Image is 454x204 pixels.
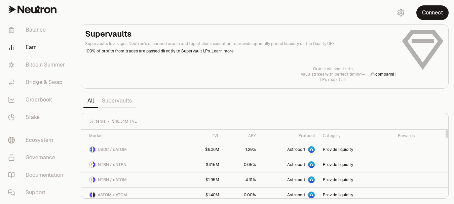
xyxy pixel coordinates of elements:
span: Astroport [287,147,305,152]
p: vault strikes with perfect timing— [301,72,365,77]
a: Learn more [212,48,234,54]
p: Oracle whisper truth, [301,66,365,72]
span: 37 items [89,119,105,124]
span: dATOM / ATOM [98,192,127,198]
a: Bridge & Swap [3,74,73,91]
span: NTRN / dATOM [98,177,127,182]
a: Governance [3,149,73,166]
div: Rewards [383,133,415,138]
a: Bitcoin Summer [3,56,73,74]
a: @jcompagni1 [371,72,396,77]
a: Provide liquidity [319,157,379,172]
a: $1.95M [181,172,223,187]
p: @ jcompagni1 [371,72,396,77]
a: Ecosystem [3,131,73,149]
a: Balance [3,21,73,39]
img: USDC Logo [90,147,92,152]
img: dATOM Logo [90,192,92,198]
a: $6.36M [181,142,223,157]
a: $4.15M [181,157,223,172]
div: Market [89,133,177,138]
a: NTRN LogodATOM LogoNTRN / dATOM [81,172,181,187]
div: Protocol [264,133,315,138]
a: Astroport [260,157,319,172]
img: dATOM Logo [93,147,95,152]
span: $48.34M TVL [112,119,137,124]
img: NTRN Logo [90,177,92,182]
a: Orderbook [3,91,73,109]
a: Earn [3,39,73,56]
p: 100% of profits from trades are passed directly to Supervault LPs. [85,48,396,54]
p: Supervaults leverages Neutron's enshrined oracle and top of block execution to provide optimally ... [85,41,396,47]
span: Astroport [287,192,305,198]
a: 1.29% [223,142,260,157]
a: Astroport [260,142,319,157]
div: Category [323,133,375,138]
a: 4.31% [223,172,260,187]
img: dATOM Logo [93,177,95,182]
a: Astroport [260,172,319,187]
a: 0.05% [223,157,260,172]
a: All [83,94,98,108]
span: NTRN / dNTRN [98,162,126,167]
a: Support [3,184,73,201]
a: Documentation [3,166,73,184]
h2: Supervaults [85,29,396,39]
span: USDC / dATOM [98,147,127,152]
a: dATOM LogoATOM LogodATOM / ATOM [81,188,181,202]
div: TVL [185,133,219,138]
a: Provide liquidity [319,172,379,187]
a: Astroport [260,188,319,202]
a: Supervaults [98,94,136,108]
a: Provide liquidity [319,142,379,157]
a: Stake [3,109,73,126]
img: NTRN Logo [90,162,92,167]
img: ATOM Logo [93,192,95,198]
span: Astroport [287,177,305,182]
div: APY [227,133,256,138]
a: $1.40M [181,188,223,202]
span: Astroport [287,162,305,167]
a: NTRN LogodNTRN LogoNTRN / dNTRN [81,157,181,172]
p: LPs reap it all. [301,77,365,82]
a: Provide liquidity [319,188,379,202]
img: dNTRN Logo [93,162,95,167]
a: Oracle whisper truth,vault strikes with perfect timing—LPs reap it all. [301,66,365,82]
button: Connect [416,5,449,20]
a: 0.00% [223,188,260,202]
a: USDC LogodATOM LogoUSDC / dATOM [81,142,181,157]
